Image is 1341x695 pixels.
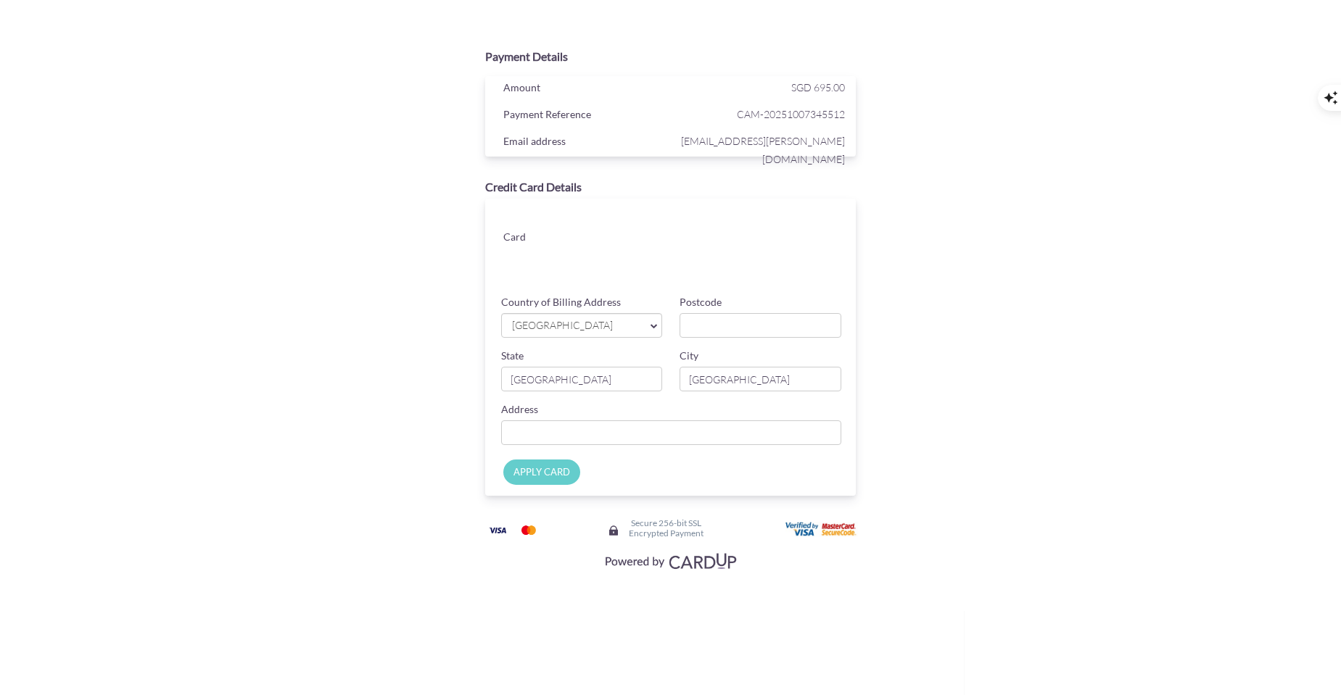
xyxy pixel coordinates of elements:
label: Postcode [680,295,722,309]
iframe: Secure card security code input frame [719,245,843,271]
img: Mastercard [514,521,543,539]
span: [GEOGRAPHIC_DATA] [511,318,639,333]
h6: Secure 256-bit SSL Encrypted Payment [629,518,703,537]
iframe: Secure card number input frame [594,213,843,239]
iframe: Secure card expiration date input frame [594,245,717,271]
img: Visa [483,521,512,539]
a: [GEOGRAPHIC_DATA] [501,313,663,338]
div: Credit Card Details [485,179,857,196]
label: State [501,349,524,363]
div: Payment Reference [492,105,674,127]
span: CAM-20251007345512 [674,105,845,123]
img: Secure lock [608,525,619,536]
img: User card [785,522,858,538]
span: SGD 695.00 [791,81,845,93]
img: Visa, Mastercard [598,547,743,574]
input: APPLY CARD [503,459,580,485]
div: Email address [492,132,674,154]
div: Amount [492,78,674,100]
div: Card [492,228,583,249]
div: Payment Details [485,49,857,65]
label: Country of Billing Address [501,295,621,309]
label: Address [501,402,538,417]
span: [EMAIL_ADDRESS][PERSON_NAME][DOMAIN_NAME] [674,132,845,168]
label: City [680,349,698,363]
